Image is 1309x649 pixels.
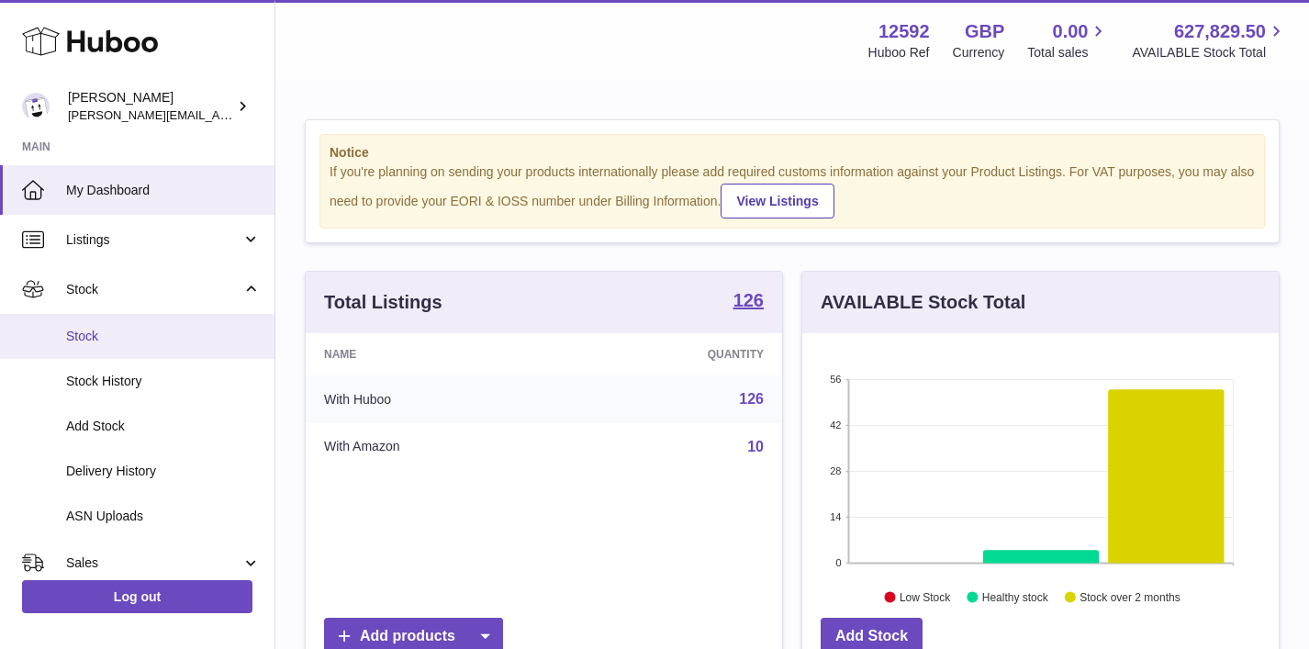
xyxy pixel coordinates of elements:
[1027,19,1109,62] a: 0.00 Total sales
[66,281,241,298] span: Stock
[721,184,834,218] a: View Listings
[953,44,1005,62] div: Currency
[900,590,951,603] text: Low Stock
[868,44,930,62] div: Huboo Ref
[878,19,930,44] strong: 12592
[1132,44,1287,62] span: AVAILABLE Stock Total
[821,290,1025,315] h3: AVAILABLE Stock Total
[733,291,764,313] a: 126
[68,89,233,124] div: [PERSON_NAME]
[1080,590,1180,603] text: Stock over 2 months
[830,465,841,476] text: 28
[66,373,261,390] span: Stock History
[66,328,261,345] span: Stock
[22,93,50,120] img: alessandra@kiwivapor.com
[66,463,261,480] span: Delivery History
[965,19,1004,44] strong: GBP
[306,375,566,423] td: With Huboo
[324,290,442,315] h3: Total Listings
[68,107,368,122] span: [PERSON_NAME][EMAIL_ADDRESS][DOMAIN_NAME]
[830,374,841,385] text: 56
[22,580,252,613] a: Log out
[66,418,261,435] span: Add Stock
[835,557,841,568] text: 0
[747,439,764,454] a: 10
[330,144,1255,162] strong: Notice
[830,511,841,522] text: 14
[1174,19,1266,44] span: 627,829.50
[830,420,841,431] text: 42
[1027,44,1109,62] span: Total sales
[1053,19,1089,44] span: 0.00
[306,423,566,471] td: With Amazon
[1132,19,1287,62] a: 627,829.50 AVAILABLE Stock Total
[330,163,1255,218] div: If you're planning on sending your products internationally please add required customs informati...
[66,231,241,249] span: Listings
[66,182,261,199] span: My Dashboard
[306,333,566,375] th: Name
[739,391,764,407] a: 126
[733,291,764,309] strong: 126
[982,590,1049,603] text: Healthy stock
[566,333,782,375] th: Quantity
[66,554,241,572] span: Sales
[66,508,261,525] span: ASN Uploads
